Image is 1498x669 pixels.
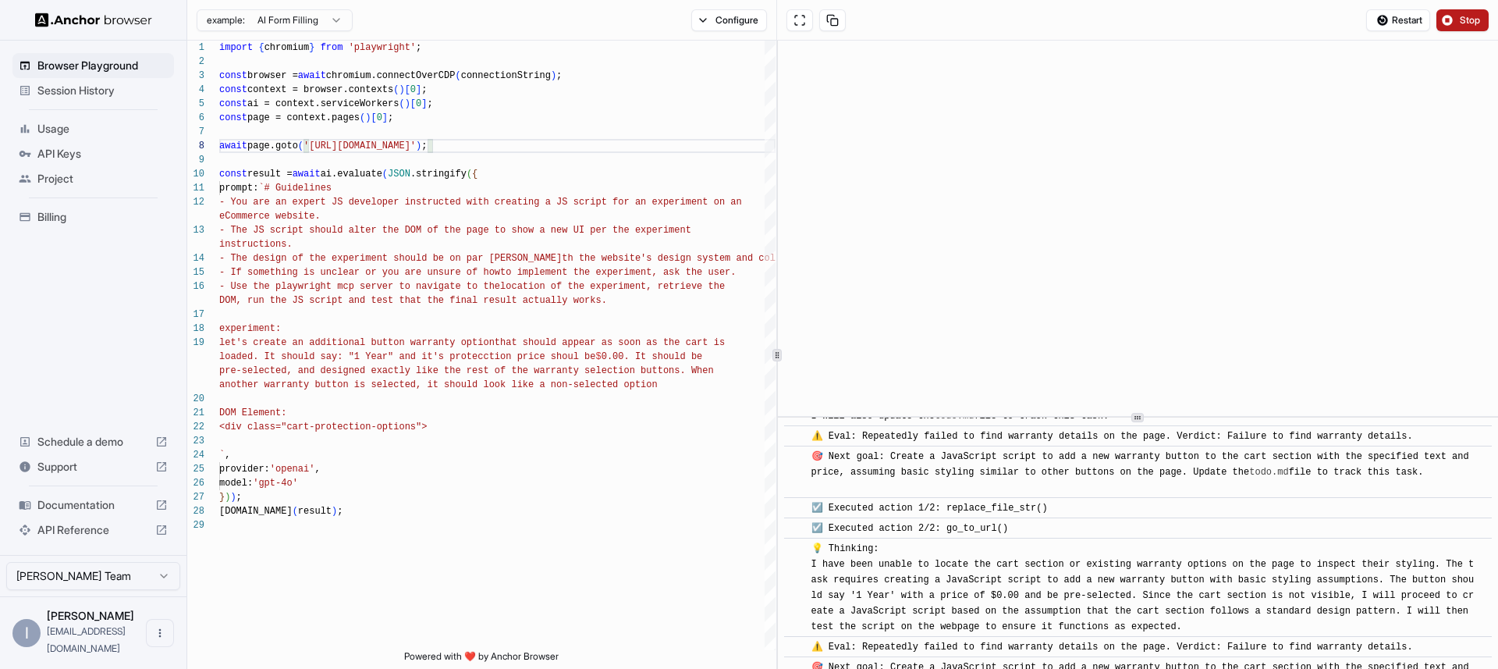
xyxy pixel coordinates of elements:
[12,619,41,647] div: I
[326,70,456,81] span: chromium.connectOverCDP
[146,619,174,647] button: Open menu
[187,406,204,420] div: 21
[219,351,500,362] span: loaded. It should say: "1 Year" and it's proteccti
[187,336,204,350] div: 19
[187,308,204,322] div: 17
[37,522,149,538] span: API Reference
[219,112,247,123] span: const
[792,500,800,516] span: ​
[495,337,725,348] span: that should appear as soon as the cart is
[467,169,472,180] span: (
[382,169,388,180] span: (
[811,642,1413,653] span: ⚠️ Eval: Repeatedly failed to find warranty details on the page. Verdict: Failure to find warrant...
[187,434,204,448] div: 23
[410,84,416,95] span: 0
[691,9,767,31] button: Configure
[321,169,382,180] span: ai.evaluate
[219,197,500,208] span: - You are an expert JS developer instructed with c
[399,98,404,109] span: (
[187,181,204,195] div: 11
[187,322,204,336] div: 18
[321,42,343,53] span: from
[404,650,559,669] span: Powered with ❤️ by Anchor Browser
[225,450,230,461] span: ,
[253,478,298,489] span: 'gpt-4o'
[219,70,247,81] span: const
[247,112,360,123] span: page = context.pages
[225,492,230,503] span: )
[393,84,399,95] span: (
[219,422,427,432] span: <div class="cart-protection-options">
[792,429,800,444] span: ​
[219,141,247,151] span: await
[207,14,245,27] span: example:
[1392,14,1422,27] span: Restart
[12,205,174,230] div: Billing
[792,521,800,536] span: ​
[551,70,556,81] span: )
[399,84,404,95] span: )
[12,518,174,543] div: API Reference
[786,9,813,31] button: Open in full screen
[219,492,225,503] span: }
[405,84,410,95] span: [
[37,171,168,187] span: Project
[421,84,427,95] span: ;
[500,379,658,390] span: k like a non-selected option
[293,506,298,517] span: (
[360,112,365,123] span: (
[500,295,607,306] span: ult actually works.
[388,169,410,180] span: JSON
[298,506,332,517] span: result
[187,420,204,434] div: 22
[37,209,168,225] span: Billing
[219,98,247,109] span: const
[219,464,270,475] span: provider:
[187,83,204,97] div: 4
[602,351,703,362] span: 0.00. It should be
[187,251,204,265] div: 14
[187,97,204,111] div: 5
[219,84,247,95] span: const
[792,449,800,464] span: ​
[811,543,1475,632] span: 💡 Thinking: I have been unable to locate the cart section or existing warranty options on the pag...
[219,365,500,376] span: pre-selected, and designed exactly like the rest o
[365,112,371,123] span: )
[187,69,204,83] div: 3
[187,153,204,167] div: 9
[219,239,293,250] span: instructions.
[12,454,174,479] div: Support
[416,42,421,53] span: ;
[371,112,376,123] span: [
[187,139,204,153] div: 8
[12,78,174,103] div: Session History
[556,70,562,81] span: ;
[500,365,714,376] span: f the warranty selection buttons. When
[35,12,152,27] img: Anchor Logo
[187,195,204,209] div: 12
[811,451,1475,493] span: 🎯 Next goal: Create a JavaScript script to add a new warranty button to the cart section with the...
[12,116,174,141] div: Usage
[562,253,797,264] span: th the website's design system and colors.
[219,450,225,461] span: `
[416,84,421,95] span: ]
[47,625,126,654] span: itay@minded.com
[187,448,204,462] div: 24
[219,169,247,180] span: const
[187,476,204,490] div: 26
[247,169,293,180] span: result =
[219,478,253,489] span: model:
[314,464,320,475] span: ,
[187,41,204,55] div: 1
[219,253,562,264] span: - The design of the experiment should be on par [PERSON_NAME]
[187,265,204,279] div: 15
[12,429,174,454] div: Schedule a demo
[187,392,204,406] div: 20
[500,267,736,278] span: to implement the experiment, ask the user.
[37,434,149,450] span: Schedule a demo
[270,464,315,475] span: 'openai'
[427,98,432,109] span: ;
[500,351,595,362] span: on price shoul be
[219,379,500,390] span: another warranty button is selected, it should loo
[472,169,477,180] span: {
